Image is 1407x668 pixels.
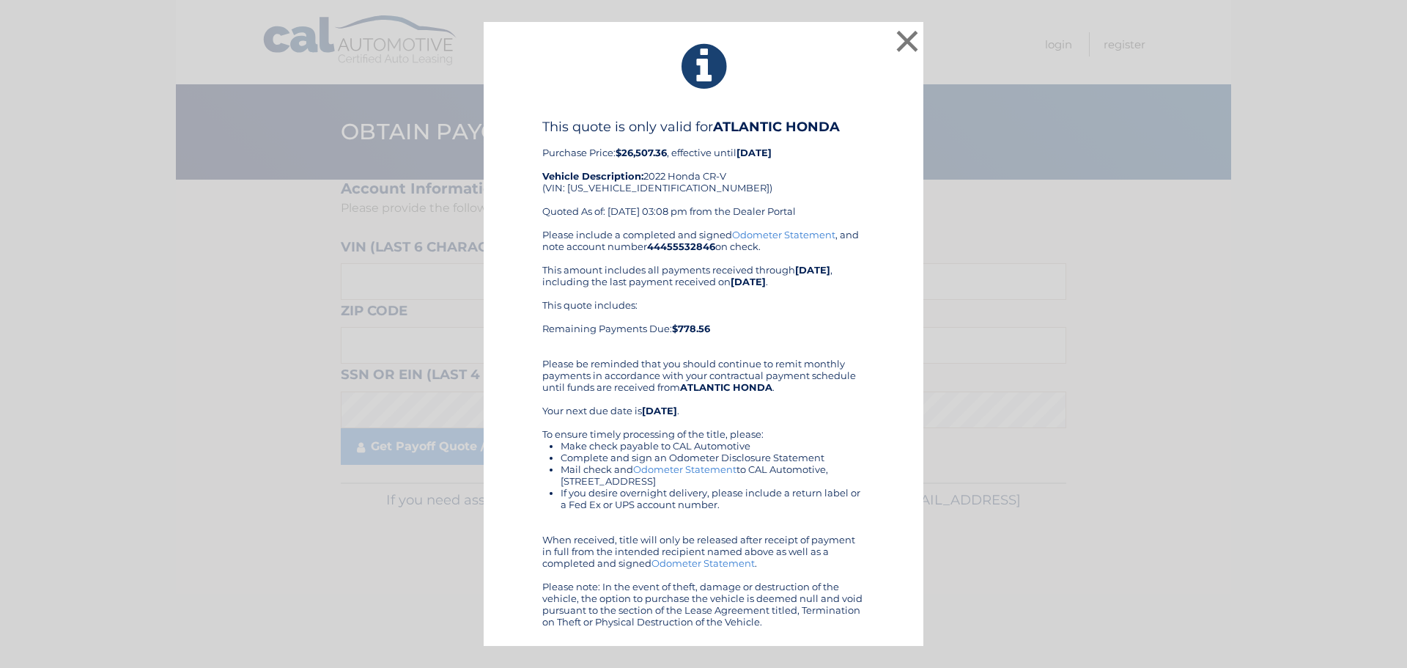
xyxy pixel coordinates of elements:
a: Odometer Statement [732,229,835,241]
li: Make check payable to CAL Automotive [561,440,865,452]
b: [DATE] [642,405,677,416]
a: Odometer Statement [651,557,755,569]
b: [DATE] [736,147,772,158]
h4: This quote is only valid for [542,119,865,135]
li: Mail check and to CAL Automotive, [STREET_ADDRESS] [561,463,865,487]
button: × [893,26,922,56]
div: Please include a completed and signed , and note account number on check. This amount includes al... [542,229,865,628]
div: Purchase Price: , effective until 2022 Honda CR-V (VIN: [US_VEHICLE_IDENTIFICATION_NUMBER]) Quote... [542,119,865,229]
b: $778.56 [672,323,710,334]
li: Complete and sign an Odometer Disclosure Statement [561,452,865,463]
b: ATLANTIC HONDA [713,119,840,135]
b: $26,507.36 [616,147,667,158]
li: If you desire overnight delivery, please include a return label or a Fed Ex or UPS account number. [561,487,865,510]
a: Odometer Statement [633,463,736,475]
b: [DATE] [731,276,766,287]
b: ATLANTIC HONDA [680,381,772,393]
b: 44455532846 [647,241,715,252]
b: [DATE] [795,264,830,276]
div: This quote includes: Remaining Payments Due: [542,299,865,346]
strong: Vehicle Description: [542,170,643,182]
